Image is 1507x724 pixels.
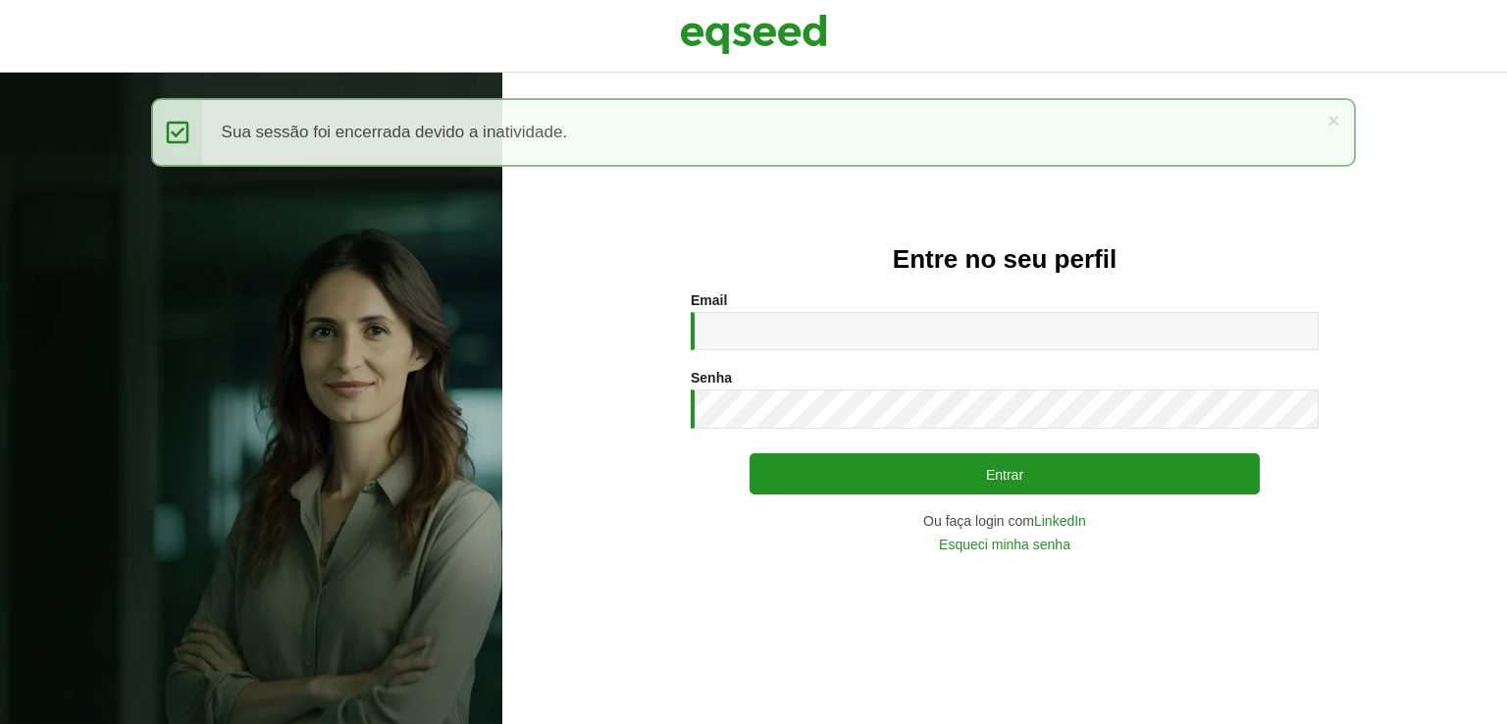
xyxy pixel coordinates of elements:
[691,293,727,307] label: Email
[750,453,1260,494] button: Entrar
[691,371,732,385] label: Senha
[680,10,827,59] img: EqSeed Logo
[542,245,1468,274] h2: Entre no seu perfil
[691,514,1319,528] div: Ou faça login com
[1327,110,1339,130] a: ×
[1034,514,1086,528] a: LinkedIn
[939,538,1070,551] a: Esqueci minha senha
[151,98,1357,167] div: Sua sessão foi encerrada devido a inatividade.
